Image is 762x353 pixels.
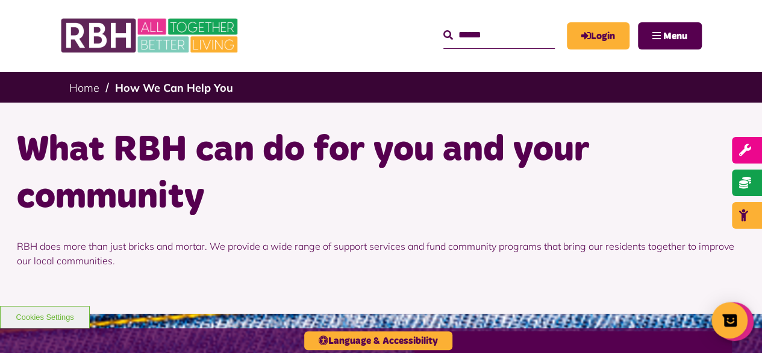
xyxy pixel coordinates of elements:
[663,31,687,41] span: Menu
[304,331,452,350] button: Language & Accessibility
[443,22,555,48] input: Search
[17,221,746,286] p: RBH does more than just bricks and mortar. We provide a wide range of support services and fund c...
[567,22,629,49] a: MyRBH
[711,302,748,339] button: Show survey
[708,299,762,353] iframe: Netcall Web Assistant for live chat
[115,81,233,95] a: How We Can Help You
[69,81,99,95] a: Home
[638,22,702,49] button: Navigation
[60,12,241,59] img: RBH
[17,127,746,221] h1: What RBH can do for you and your community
